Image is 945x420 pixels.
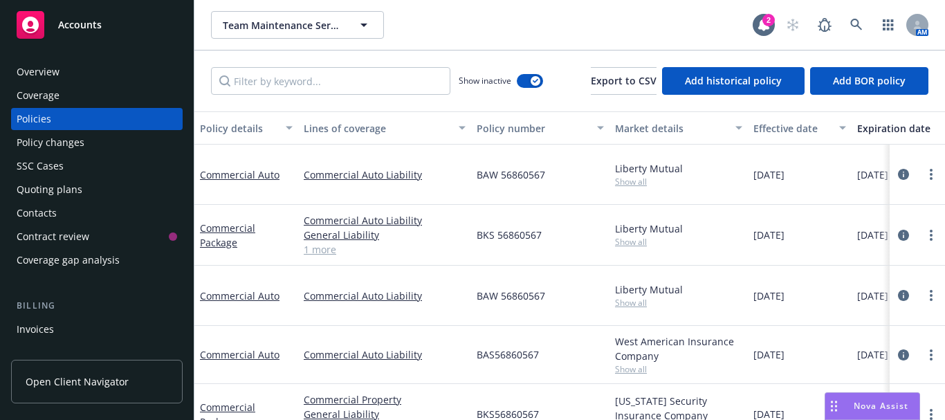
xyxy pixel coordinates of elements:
[477,121,589,136] div: Policy number
[477,347,539,362] span: BAS56860567
[477,289,545,303] span: BAW 56860567
[895,287,912,304] a: circleInformation
[200,348,279,361] a: Commercial Auto
[615,236,742,248] span: Show all
[304,289,466,303] a: Commercial Auto Liability
[11,6,183,44] a: Accounts
[17,108,51,130] div: Policies
[298,111,471,145] button: Lines of coverage
[857,289,888,303] span: [DATE]
[11,299,183,313] div: Billing
[811,11,838,39] a: Report a Bug
[477,228,542,242] span: BKS 56860567
[825,393,843,419] div: Drag to move
[825,392,920,420] button: Nova Assist
[615,334,742,363] div: West American Insurance Company
[11,318,183,340] a: Invoices
[194,111,298,145] button: Policy details
[857,228,888,242] span: [DATE]
[615,297,742,309] span: Show all
[615,282,742,297] div: Liberty Mutual
[200,289,279,302] a: Commercial Auto
[753,228,785,242] span: [DATE]
[854,400,908,412] span: Nova Assist
[843,11,870,39] a: Search
[615,221,742,236] div: Liberty Mutual
[304,167,466,182] a: Commercial Auto Liability
[753,121,831,136] div: Effective date
[591,67,657,95] button: Export to CSV
[753,289,785,303] span: [DATE]
[923,347,939,363] a: more
[762,14,775,26] div: 2
[810,67,928,95] button: Add BOR policy
[17,202,57,224] div: Contacts
[895,347,912,363] a: circleInformation
[471,111,609,145] button: Policy number
[895,166,912,183] a: circleInformation
[200,121,277,136] div: Policy details
[200,168,279,181] a: Commercial Auto
[11,155,183,177] a: SSC Cases
[874,11,902,39] a: Switch app
[17,249,120,271] div: Coverage gap analysis
[895,227,912,244] a: circleInformation
[857,347,888,362] span: [DATE]
[459,75,511,86] span: Show inactive
[58,19,102,30] span: Accounts
[11,202,183,224] a: Contacts
[304,242,466,257] a: 1 more
[11,131,183,154] a: Policy changes
[17,131,84,154] div: Policy changes
[753,167,785,182] span: [DATE]
[753,347,785,362] span: [DATE]
[304,213,466,228] a: Commercial Auto Liability
[923,287,939,304] a: more
[609,111,748,145] button: Market details
[17,61,59,83] div: Overview
[11,61,183,83] a: Overview
[223,18,342,33] span: Team Maintenance Services, LLC
[17,342,86,364] div: Billing updates
[11,342,183,364] a: Billing updates
[591,74,657,87] span: Export to CSV
[11,226,183,248] a: Contract review
[615,176,742,188] span: Show all
[615,161,742,176] div: Liberty Mutual
[200,221,255,249] a: Commercial Package
[923,227,939,244] a: more
[211,11,384,39] button: Team Maintenance Services, LLC
[26,374,129,389] span: Open Client Navigator
[304,121,450,136] div: Lines of coverage
[17,179,82,201] div: Quoting plans
[304,228,466,242] a: General Liability
[779,11,807,39] a: Start snowing
[17,318,54,340] div: Invoices
[11,84,183,107] a: Coverage
[17,226,89,248] div: Contract review
[11,179,183,201] a: Quoting plans
[477,167,545,182] span: BAW 56860567
[685,74,782,87] span: Add historical policy
[11,249,183,271] a: Coverage gap analysis
[833,74,906,87] span: Add BOR policy
[615,121,727,136] div: Market details
[857,167,888,182] span: [DATE]
[662,67,805,95] button: Add historical policy
[304,392,466,407] a: Commercial Property
[17,84,59,107] div: Coverage
[11,108,183,130] a: Policies
[615,363,742,375] span: Show all
[17,155,64,177] div: SSC Cases
[211,67,450,95] input: Filter by keyword...
[304,347,466,362] a: Commercial Auto Liability
[748,111,852,145] button: Effective date
[923,166,939,183] a: more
